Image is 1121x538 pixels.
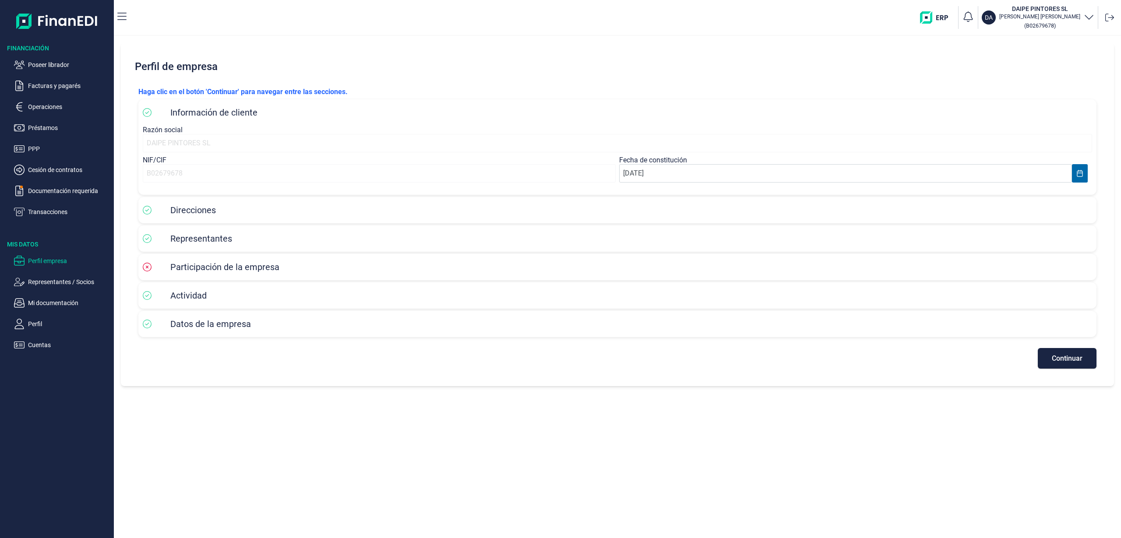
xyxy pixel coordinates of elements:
button: Mi documentación [14,298,110,308]
span: Continuar [1052,355,1082,362]
img: Logo de aplicación [16,7,98,35]
h3: DAIPE PINTORES SL [999,4,1080,13]
span: Datos de la empresa [170,319,251,329]
button: Perfil empresa [14,256,110,266]
button: Perfil [14,319,110,329]
p: Haga clic en el botón 'Continuar' para navegar entre las secciones. [138,87,1096,97]
p: Representantes / Socios [28,277,110,287]
button: Cuentas [14,340,110,350]
p: Cuentas [28,340,110,350]
p: [PERSON_NAME] [PERSON_NAME] [999,13,1080,20]
p: Facturas y pagarés [28,81,110,91]
span: Actividad [170,290,207,301]
p: PPP [28,144,110,154]
small: Copiar cif [1024,22,1056,29]
p: Poseer librador [28,60,110,70]
button: Operaciones [14,102,110,112]
span: Información de cliente [170,107,257,118]
button: Transacciones [14,207,110,217]
button: DADAIPE PINTORES SL[PERSON_NAME] [PERSON_NAME](B02679678) [982,4,1094,31]
p: Cesión de contratos [28,165,110,175]
button: Cesión de contratos [14,165,110,175]
p: DA [985,13,993,22]
span: Direcciones [170,205,216,215]
label: NIF/CIF [143,156,166,164]
button: Facturas y pagarés [14,81,110,91]
label: Razón social [143,126,183,134]
p: Transacciones [28,207,110,217]
p: Operaciones [28,102,110,112]
label: Fecha de constitución [619,156,687,164]
button: PPP [14,144,110,154]
p: Documentación requerida [28,186,110,196]
p: Perfil empresa [28,256,110,266]
p: Mi documentación [28,298,110,308]
button: Continuar [1038,348,1096,369]
span: Representantes [170,233,232,244]
img: erp [920,11,955,24]
button: Choose Date [1072,164,1088,183]
p: Perfil [28,319,110,329]
p: Préstamos [28,123,110,133]
button: Poseer librador [14,60,110,70]
button: Préstamos [14,123,110,133]
button: Representantes / Socios [14,277,110,287]
h2: Perfil de empresa [131,53,1103,80]
button: Documentación requerida [14,186,110,196]
span: Participación de la empresa [170,262,279,272]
